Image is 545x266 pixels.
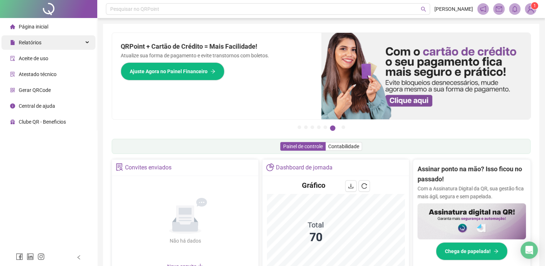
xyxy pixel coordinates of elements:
img: banner%2F75947b42-3b94-469c-a360-407c2d3115d7.png [321,33,531,119]
span: bell [512,6,518,12]
span: reload [361,183,367,189]
img: 94034 [525,4,536,14]
button: 3 [311,125,314,129]
span: Chega de papelada! [445,247,491,255]
span: Página inicial [19,24,48,30]
span: Atestado técnico [19,71,57,77]
span: [PERSON_NAME] [434,5,473,13]
span: instagram [37,253,45,260]
span: linkedin [27,253,34,260]
span: arrow-right [210,69,215,74]
span: Clube QR - Beneficios [19,119,66,125]
button: 1 [298,125,301,129]
span: arrow-right [493,249,499,254]
p: Atualize sua forma de pagamento e evite transtornos com boletos. [121,52,313,59]
span: search [421,6,426,12]
span: pie-chart [266,163,274,171]
button: 2 [304,125,308,129]
img: banner%2F02c71560-61a6-44d4-94b9-c8ab97240462.png [417,203,526,239]
h4: Gráfico [302,180,325,190]
span: notification [480,6,486,12]
button: Chega de papelada! [436,242,508,260]
button: 5 [323,125,327,129]
span: solution [10,72,15,77]
sup: Atualize o seu contato no menu Meus Dados [531,2,538,9]
div: Não há dados [152,237,218,245]
div: Open Intercom Messenger [521,241,538,259]
span: info-circle [10,103,15,108]
span: Gerar QRCode [19,87,51,93]
span: qrcode [10,88,15,93]
span: 1 [533,3,536,8]
button: 7 [341,125,345,129]
span: Relatórios [19,40,41,45]
h2: Assinar ponto na mão? Isso ficou no passado! [417,164,526,185]
span: mail [496,6,502,12]
span: download [348,183,354,189]
span: gift [10,119,15,124]
span: facebook [16,253,23,260]
div: Convites enviados [125,161,171,174]
p: Com a Assinatura Digital da QR, sua gestão fica mais ágil, segura e sem papelada. [417,185,526,200]
span: audit [10,56,15,61]
span: solution [116,163,123,171]
span: Contabilidade [328,143,359,149]
span: left [76,255,81,260]
button: 4 [317,125,321,129]
span: home [10,24,15,29]
span: Central de ajuda [19,103,55,109]
span: file [10,40,15,45]
span: Painel de controle [283,143,323,149]
div: Dashboard de jornada [276,161,332,174]
h2: QRPoint + Cartão de Crédito = Mais Facilidade! [121,41,313,52]
span: Aceite de uso [19,56,48,61]
button: 6 [330,125,335,131]
button: Ajuste Agora no Painel Financeiro [121,62,224,80]
span: Ajuste Agora no Painel Financeiro [130,67,207,75]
